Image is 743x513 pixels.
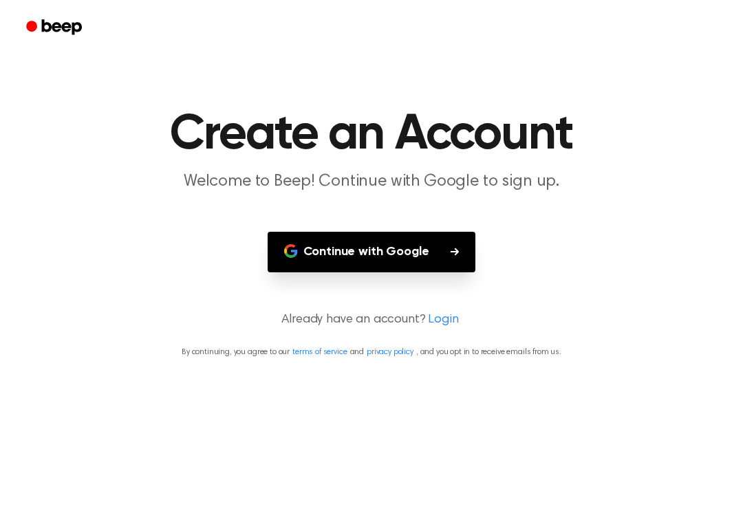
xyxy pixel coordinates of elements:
p: Already have an account? [17,311,726,329]
p: Welcome to Beep! Continue with Google to sign up. [107,171,636,193]
a: Login [428,311,458,329]
a: terms of service [292,348,347,356]
p: By continuing, you agree to our and , and you opt in to receive emails from us. [17,346,726,358]
a: privacy policy [367,348,413,356]
h1: Create an Account [19,110,724,160]
button: Continue with Google [268,232,476,272]
a: Beep [17,14,94,41]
